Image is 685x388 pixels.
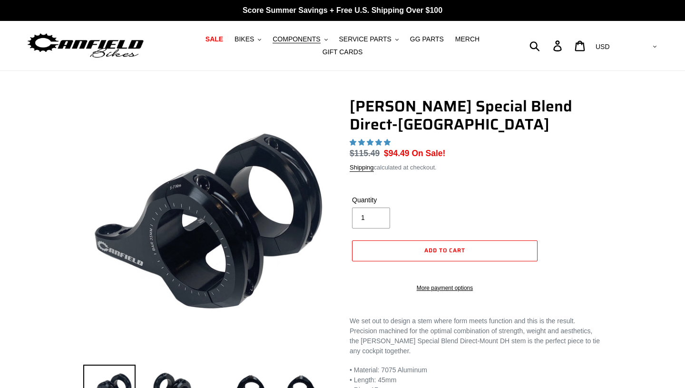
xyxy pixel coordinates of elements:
img: Canfield Bikes [26,31,145,61]
button: BIKES [230,33,266,46]
a: GIFT CARDS [318,46,368,59]
span: MERCH [455,35,479,43]
span: $94.49 [384,149,410,158]
s: $115.49 [350,149,380,158]
span: GIFT CARDS [323,48,363,56]
span: GG PARTS [410,35,444,43]
span: On Sale! [411,147,445,159]
input: Search [535,35,559,56]
label: Quantity [352,195,442,205]
button: SERVICE PARTS [334,33,403,46]
h1: [PERSON_NAME] Special Blend Direct-[GEOGRAPHIC_DATA] [350,97,602,134]
span: BIKES [235,35,254,43]
span: SALE [205,35,223,43]
div: calculated at checkout. [350,163,602,172]
button: Add to cart [352,240,538,261]
button: COMPONENTS [268,33,332,46]
a: Shipping [350,164,374,172]
a: GG PARTS [405,33,449,46]
p: We set out to design a stem where form meets function and this is the result. Precision machined ... [350,316,602,356]
span: COMPONENTS [273,35,320,43]
a: MERCH [450,33,484,46]
a: More payment options [352,284,538,292]
img: Canfield Special Blend Direct-Mount DH Stem [85,99,333,348]
span: SERVICE PARTS [339,35,391,43]
span: Add to cart [424,246,465,255]
span: 5.00 stars [350,139,392,146]
a: SALE [201,33,228,46]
